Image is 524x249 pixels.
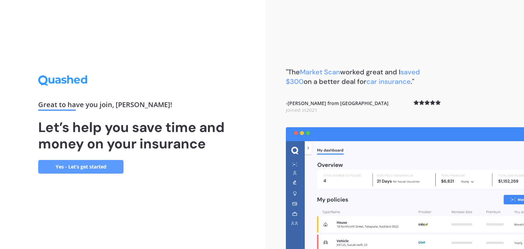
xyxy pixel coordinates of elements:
[38,160,123,174] a: Yes - Let’s get started
[286,100,389,113] b: - [PERSON_NAME] from [GEOGRAPHIC_DATA]
[300,68,340,76] span: Market Scan
[38,101,227,111] div: Great to have you join , [PERSON_NAME] !
[366,77,411,86] span: car insurance
[38,119,227,152] h1: Let’s help you save time and money on your insurance
[286,68,420,86] b: "The worked great and I on a better deal for ."
[286,127,524,249] img: dashboard.webp
[286,107,317,113] span: Joined in 2021
[286,68,420,86] span: saved $300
